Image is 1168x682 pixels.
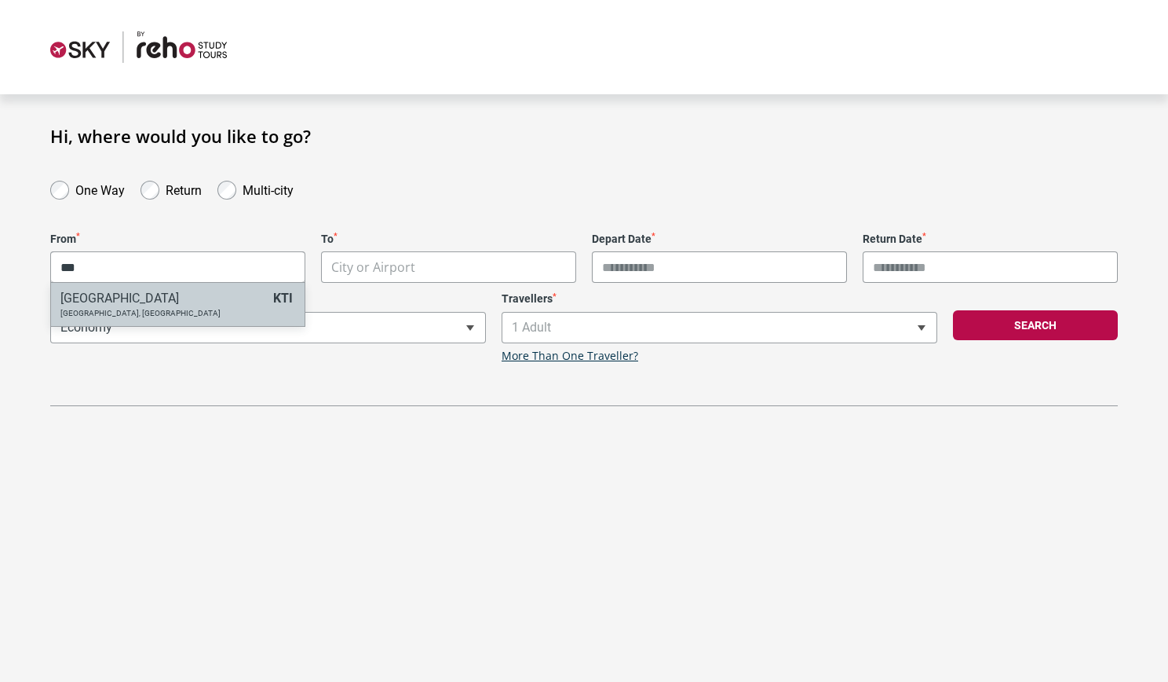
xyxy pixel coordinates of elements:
[273,291,293,306] span: KTI
[75,179,125,198] label: One Way
[321,251,576,283] span: City or Airport
[60,291,265,306] h6: [GEOGRAPHIC_DATA]
[50,233,305,246] label: From
[166,179,202,198] label: Return
[50,312,486,343] span: Economy
[502,350,638,363] a: More Than One Traveller?
[60,309,265,318] p: [GEOGRAPHIC_DATA], [GEOGRAPHIC_DATA]
[322,252,575,283] span: City or Airport
[592,233,847,246] label: Depart Date
[51,313,485,343] span: Economy
[502,313,936,343] span: 1 Adult
[51,251,305,283] input: Search
[243,179,294,198] label: Multi-city
[863,233,1118,246] label: Return Date
[321,233,576,246] label: To
[502,292,937,306] label: Travellers
[50,126,1118,146] h1: Hi, where would you like to go?
[953,310,1118,340] button: Search
[331,258,415,276] span: City or Airport
[50,251,305,283] span: City or Airport
[502,312,937,343] span: 1 Adult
